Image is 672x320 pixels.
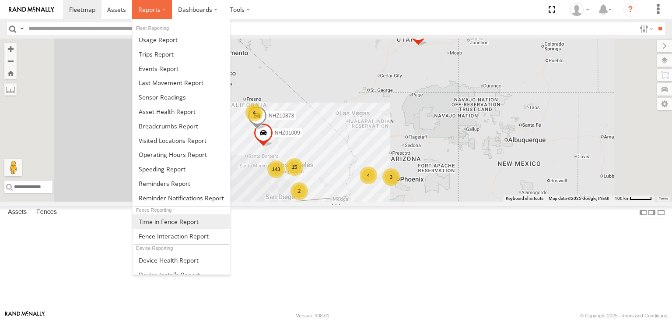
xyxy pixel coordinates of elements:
a: Breadcrumbs Report [133,119,230,133]
img: rand-logo.svg [9,7,54,13]
label: Search Query [18,22,25,35]
a: Terms and Conditions [621,313,667,318]
div: © Copyright 2025 - [580,313,667,318]
a: Reminders Report [133,176,230,191]
a: Visited Locations Report [133,133,230,148]
a: Last Movement Report [133,75,230,90]
a: Terms (opens in new tab) [659,197,668,200]
label: Dock Summary Table to the Left [639,206,647,219]
div: Zulema McIntosch [567,3,592,16]
span: NHZ01009 [275,130,300,136]
a: Visit our Website [5,311,45,320]
span: 100 km [615,196,630,201]
label: Fences [32,206,61,219]
a: Device Installs Report [133,267,230,282]
div: 4 [360,167,377,184]
a: Asset Health Report [133,104,230,119]
span: Map data ©2025 Google, INEGI [549,196,609,201]
div: Version: 308.01 [296,313,329,318]
button: Zoom in [4,43,17,55]
div: 3 [382,168,400,186]
label: Hide Summary Table [657,206,665,219]
div: 143 [267,160,285,178]
a: Fence Interaction Report [133,229,230,243]
a: Sensor Readings [133,90,230,104]
button: Zoom Home [4,67,17,79]
a: Usage Report [133,32,230,47]
a: Trips Report [133,47,230,61]
div: 4 [245,104,263,121]
i: ? [623,3,637,17]
label: Assets [3,206,31,219]
button: Keyboard shortcuts [506,196,543,202]
button: Zoom out [4,55,17,67]
label: Measure [4,83,17,96]
a: Service Reminder Notifications Report [133,191,230,205]
div: 2 [290,182,308,200]
button: Drag Pegman onto the map to open Street View [4,159,22,176]
a: Full Events Report [133,61,230,76]
div: 15 [286,158,303,176]
a: Device Health Report [133,253,230,267]
span: NHZ10873 [269,113,294,119]
label: Dock Summary Table to the Right [647,206,656,219]
label: Map Settings [657,98,672,110]
a: Fleet Speed Report [133,162,230,176]
a: Time in Fences Report [133,214,230,229]
button: Map Scale: 100 km per 47 pixels [612,196,654,202]
a: Asset Operating Hours Report [133,147,230,162]
label: Search Filter Options [636,22,655,35]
